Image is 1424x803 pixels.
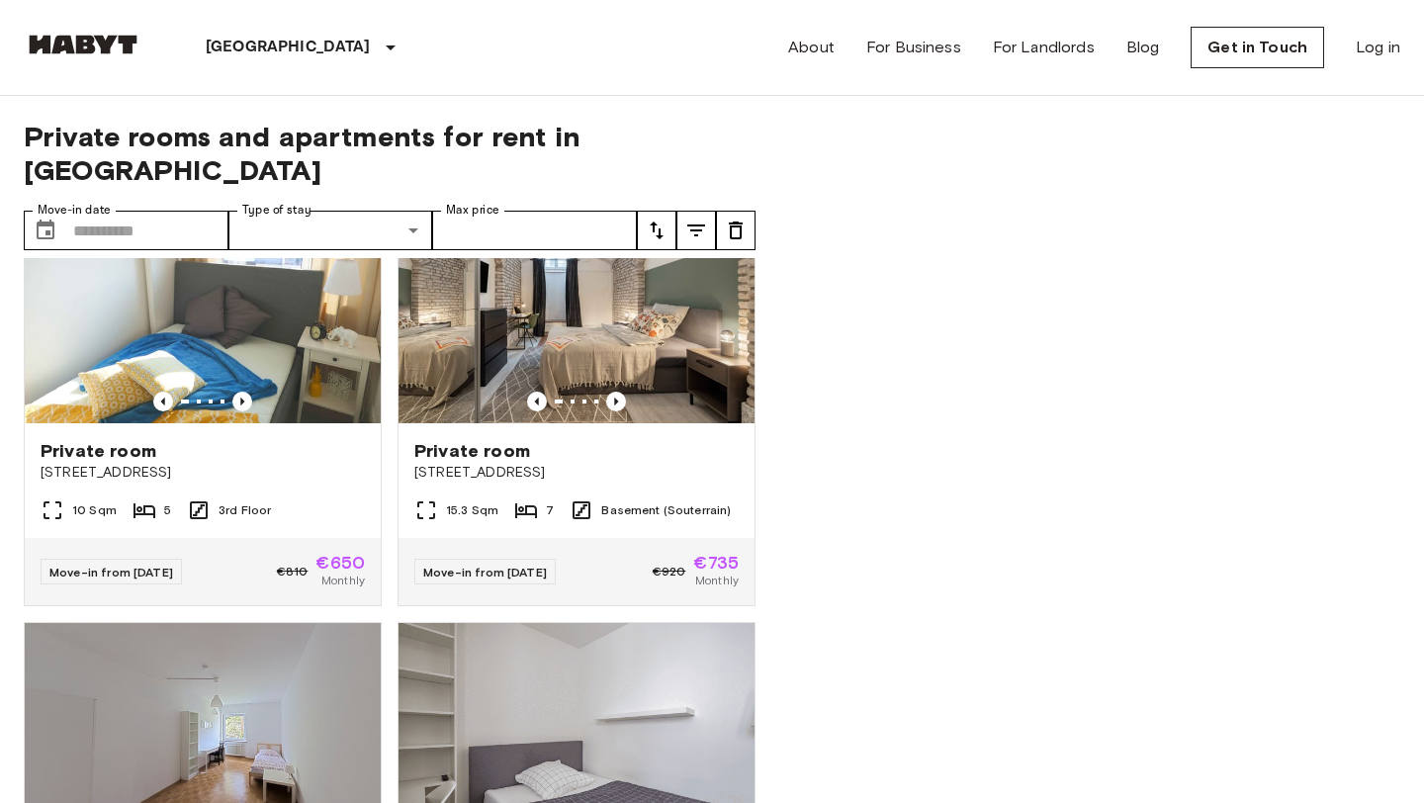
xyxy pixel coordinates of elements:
[693,554,739,572] span: €735
[414,463,739,483] span: [STREET_ADDRESS]
[1191,27,1324,68] a: Get in Touch
[527,392,547,411] button: Previous image
[695,572,739,589] span: Monthly
[24,35,142,54] img: Habyt
[446,202,499,219] label: Max price
[38,202,111,219] label: Move-in date
[446,501,498,519] span: 15.3 Sqm
[1126,36,1160,59] a: Blog
[546,501,554,519] span: 7
[414,439,530,463] span: Private room
[653,563,686,580] span: €920
[242,202,311,219] label: Type of stay
[24,120,756,187] span: Private rooms and apartments for rent in [GEOGRAPHIC_DATA]
[993,36,1095,59] a: For Landlords
[676,211,716,250] button: tune
[866,36,961,59] a: For Business
[637,211,676,250] button: tune
[606,392,626,411] button: Previous image
[601,501,731,519] span: Basement (Souterrain)
[1356,36,1400,59] a: Log in
[716,211,756,250] button: tune
[206,36,371,59] p: [GEOGRAPHIC_DATA]
[398,185,756,606] a: Marketing picture of unit DE-02-004-006-05HFPrevious imagePrevious imagePrivate room[STREET_ADDRE...
[321,572,365,589] span: Monthly
[399,186,755,423] img: Marketing picture of unit DE-02-004-006-05HF
[788,36,835,59] a: About
[423,565,547,580] span: Move-in from [DATE]
[315,554,365,572] span: €650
